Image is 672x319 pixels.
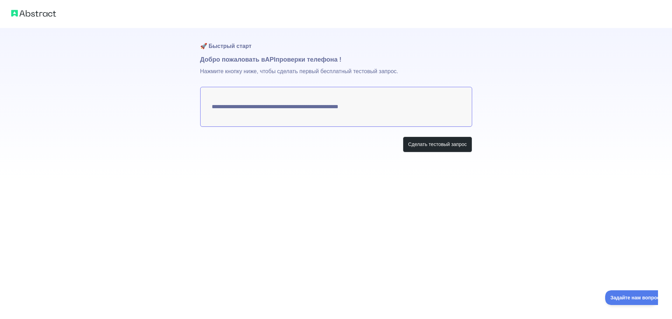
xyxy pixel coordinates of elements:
button: Сделать тестовый запрос [403,137,472,152]
iframe: Переключить поддержку клиентов [605,290,658,305]
img: Абстрактный логотип [11,8,56,18]
font: 🚀 Быстрый старт [200,43,252,49]
font: Нажмите кнопку ниже, чтобы сделать первый бесплатный тестовый запрос. [200,68,398,74]
font: проверки телефона ! [275,56,341,63]
font: Задайте нам вопрос [5,5,55,10]
font: API [265,56,275,63]
font: Добро пожаловать в [200,56,265,63]
font: Сделать тестовый запрос [408,141,467,147]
